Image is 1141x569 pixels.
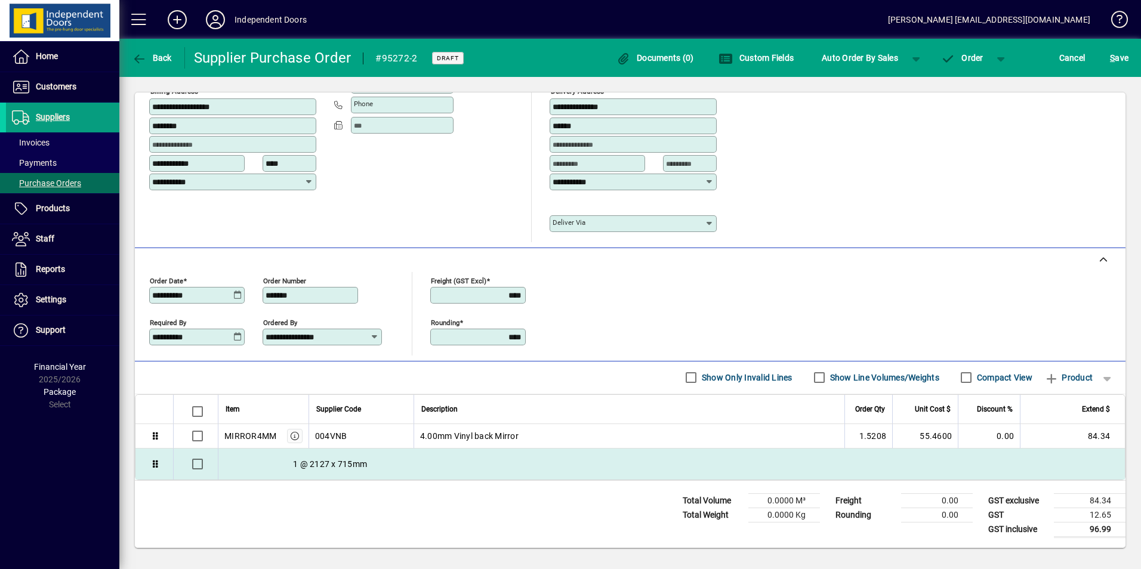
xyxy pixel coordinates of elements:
[855,403,885,416] span: Order Qty
[935,47,989,69] button: Order
[1044,368,1093,387] span: Product
[716,47,797,69] button: Custom Fields
[1107,47,1131,69] button: Save
[829,493,901,508] td: Freight
[616,53,694,63] span: Documents (0)
[915,403,951,416] span: Unit Cost $
[6,316,119,345] a: Support
[34,362,86,372] span: Financial Year
[1110,48,1128,67] span: ave
[828,372,939,384] label: Show Line Volumes/Weights
[844,424,892,449] td: 1.5208
[613,47,697,69] button: Documents (0)
[119,47,185,69] app-page-header-button: Back
[816,47,904,69] button: Auto Order By Sales
[553,218,585,227] mat-label: Deliver via
[1082,403,1110,416] span: Extend $
[829,508,901,522] td: Rounding
[701,75,720,94] a: View on map
[158,9,196,30] button: Add
[6,224,119,254] a: Staff
[982,493,1054,508] td: GST exclusive
[6,132,119,153] a: Invoices
[36,264,65,274] span: Reports
[1056,47,1088,69] button: Cancel
[44,387,76,397] span: Package
[6,285,119,315] a: Settings
[822,48,898,67] span: Auto Order By Sales
[6,255,119,284] a: Reports
[6,72,119,102] a: Customers
[1110,53,1115,63] span: S
[901,493,973,508] td: 0.00
[36,325,66,335] span: Support
[941,53,983,63] span: Order
[36,295,66,304] span: Settings
[12,158,57,168] span: Payments
[36,234,54,243] span: Staff
[129,47,175,69] button: Back
[431,318,460,326] mat-label: Rounding
[677,508,748,522] td: Total Weight
[36,203,70,213] span: Products
[150,318,186,326] mat-label: Required by
[6,194,119,224] a: Products
[6,173,119,193] a: Purchase Orders
[235,10,307,29] div: Independent Doors
[6,153,119,173] a: Payments
[316,403,361,416] span: Supplier Code
[437,54,459,62] span: Draft
[6,42,119,72] a: Home
[888,10,1090,29] div: [PERSON_NAME] [EMAIL_ADDRESS][DOMAIN_NAME]
[224,430,276,442] div: MIRROR4MM
[150,276,183,284] mat-label: Order date
[263,318,297,326] mat-label: Ordered by
[36,82,76,91] span: Customers
[36,112,70,122] span: Suppliers
[263,276,306,284] mat-label: Order number
[420,430,519,442] span: 4.00mm Vinyl back Mirror
[982,522,1054,537] td: GST inclusive
[718,53,794,63] span: Custom Fields
[677,493,748,508] td: Total Volume
[892,424,958,449] td: 55.4600
[431,276,486,284] mat-label: Freight (GST excl)
[375,49,417,68] div: #95272-2
[218,449,1125,480] div: 1 @ 2127 x 715mm
[309,424,414,449] td: 004VNB
[977,403,1013,416] span: Discount %
[36,51,58,61] span: Home
[748,508,820,522] td: 0.0000 Kg
[982,508,1054,522] td: GST
[699,372,792,384] label: Show Only Invalid Lines
[1054,508,1125,522] td: 12.65
[300,75,319,94] a: View on map
[1054,493,1125,508] td: 84.34
[421,403,458,416] span: Description
[12,138,50,147] span: Invoices
[226,403,240,416] span: Item
[958,424,1020,449] td: 0.00
[1102,2,1126,41] a: Knowledge Base
[132,53,172,63] span: Back
[1054,522,1125,537] td: 96.99
[194,48,351,67] div: Supplier Purchase Order
[196,9,235,30] button: Profile
[12,178,81,188] span: Purchase Orders
[1038,367,1099,388] button: Product
[1059,48,1086,67] span: Cancel
[901,508,973,522] td: 0.00
[748,493,820,508] td: 0.0000 M³
[354,100,373,108] mat-label: Phone
[975,372,1032,384] label: Compact View
[1020,424,1125,449] td: 84.34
